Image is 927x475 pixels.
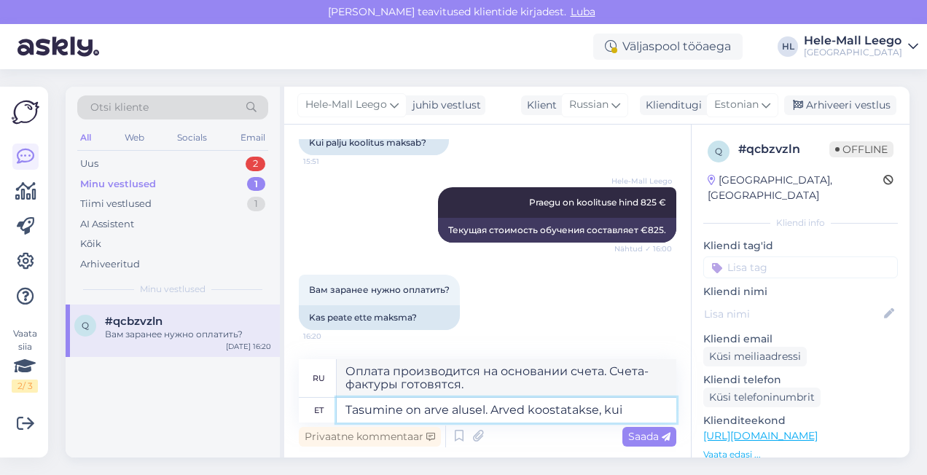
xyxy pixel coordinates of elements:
p: Vaata edasi ... [703,448,898,461]
span: Otsi kliente [90,100,149,115]
textarea: Tasumine on arve alusel. Arved koostatakse, kui [337,398,676,423]
div: 2 [246,157,265,171]
span: 15:51 [303,156,358,167]
div: Arhiveeri vestlus [784,95,896,115]
span: Hele-Mall Leego [611,176,672,187]
div: 2 / 3 [12,380,38,393]
div: Arhiveeritud [80,257,140,272]
div: Email [238,128,268,147]
a: [URL][DOMAIN_NAME] [703,429,818,442]
p: Kliendi email [703,331,898,347]
p: Kliendi telefon [703,372,898,388]
span: #qcbzvzln [105,315,163,328]
div: [GEOGRAPHIC_DATA] [804,47,902,58]
div: Küsi telefoninumbrit [703,388,821,407]
div: # qcbzvzln [738,141,829,158]
span: Praegu on koolituse hind 825 € [529,197,666,208]
div: ru [313,366,325,390]
input: Lisa nimi [704,306,881,322]
input: Lisa tag [703,256,898,278]
div: [GEOGRAPHIC_DATA], [GEOGRAPHIC_DATA] [708,173,883,203]
div: Küsi meiliaadressi [703,347,807,366]
span: Estonian [714,97,759,113]
span: Вам заранее нужно оплатить? [309,284,450,295]
div: Privaatne kommentaar [299,427,441,447]
div: Вам заранее нужно оплатить? [105,328,271,341]
div: Kui palju koolitus maksab? [299,130,449,155]
div: 1 [247,197,265,211]
div: juhib vestlust [407,98,481,113]
div: Socials [174,128,210,147]
span: Minu vestlused [140,283,206,296]
span: q [82,320,89,331]
span: Offline [829,141,893,157]
div: Kas peate ette maksma? [299,305,460,330]
div: Väljaspool tööaega [593,34,743,60]
div: Kõik [80,237,101,251]
p: Kliendi tag'id [703,238,898,254]
div: [DATE] 16:20 [226,341,271,352]
span: Nähtud ✓ 16:00 [614,243,672,254]
div: Web [122,128,147,147]
span: Saada [628,430,670,443]
p: Klienditeekond [703,413,898,428]
textarea: Оплата производится на основании счета. Счета-фактуры готовятся. [337,359,676,397]
span: Russian [569,97,609,113]
span: Hele-Mall Leego [305,97,387,113]
div: Kliendi info [703,216,898,229]
span: Luba [566,5,600,18]
p: Kliendi nimi [703,284,898,299]
div: AI Assistent [80,217,134,232]
img: Askly Logo [12,98,39,126]
div: Hele-Mall Leego [804,35,902,47]
div: et [314,398,324,423]
div: Vaata siia [12,327,38,393]
div: Текущая стоимость обучения составляет €825. [438,218,676,243]
div: Klient [521,98,557,113]
div: Minu vestlused [80,177,156,192]
div: 1 [247,177,265,192]
div: Tiimi vestlused [80,197,152,211]
span: 16:20 [303,331,358,342]
span: q [715,146,722,157]
a: Hele-Mall Leego[GEOGRAPHIC_DATA] [804,35,918,58]
div: HL [778,36,798,57]
div: Uus [80,157,98,171]
div: All [77,128,94,147]
div: Klienditugi [640,98,702,113]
